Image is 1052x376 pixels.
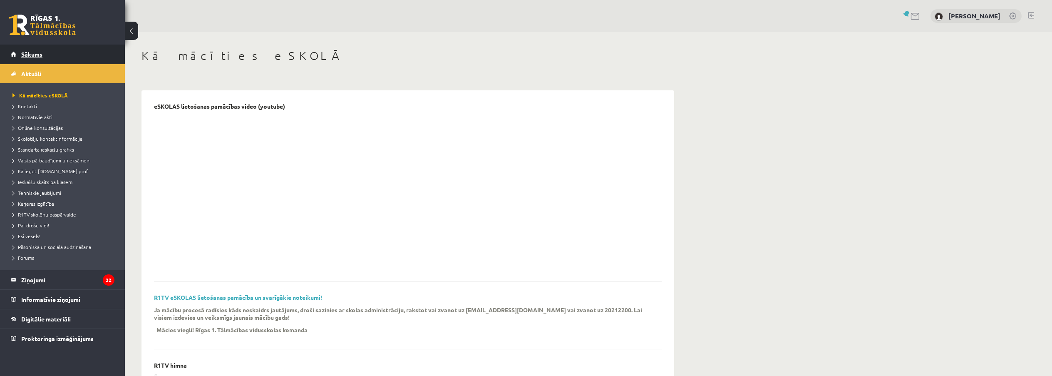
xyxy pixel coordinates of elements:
[12,254,117,261] a: Forums
[21,315,71,323] span: Digitālie materiāli
[12,102,117,110] a: Kontakti
[21,335,94,342] span: Proktoringa izmēģinājums
[12,125,63,131] span: Online konsultācijas
[21,290,114,309] legend: Informatīvie ziņojumi
[21,70,41,77] span: Aktuāli
[12,179,72,185] span: Ieskaišu skaits pa klasēm
[21,270,114,289] legend: Ziņojumi
[12,103,37,110] span: Kontakti
[12,92,117,99] a: Kā mācīties eSKOLĀ
[154,306,649,321] p: Ja mācību procesā radīsies kāds neskaidrs jautājums, droši sazinies ar skolas administrāciju, rak...
[11,290,114,309] a: Informatīvie ziņojumi
[12,124,117,132] a: Online konsultācijas
[12,167,117,175] a: Kā iegūt [DOMAIN_NAME] prof
[935,12,943,21] img: Pāvels Kaupers
[9,15,76,35] a: Rīgas 1. Tālmācības vidusskola
[141,49,674,63] h1: Kā mācīties eSKOLĀ
[154,294,322,301] a: R1TV eSKOLAS lietošanas pamācība un svarīgākie noteikumi!
[156,326,194,334] p: Mācies viegli!
[12,232,117,240] a: Esi vesels!
[12,189,117,197] a: Tehniskie jautājumi
[12,211,117,218] a: R1TV skolēnu pašpārvalde
[195,326,308,334] p: Rīgas 1. Tālmācības vidusskolas komanda
[154,103,285,110] p: eSKOLAS lietošanas pamācības video (youtube)
[948,12,1000,20] a: [PERSON_NAME]
[154,362,187,369] p: R1TV himna
[11,309,114,329] a: Digitālie materiāli
[12,233,40,239] span: Esi vesels!
[12,200,117,207] a: Karjeras izglītība
[12,92,68,99] span: Kā mācīties eSKOLĀ
[12,243,117,251] a: Pilsoniskā un sociālā audzināšana
[21,50,42,58] span: Sākums
[12,157,117,164] a: Valsts pārbaudījumi un eksāmeni
[12,114,52,120] span: Normatīvie akti
[12,211,76,218] span: R1TV skolēnu pašpārvalde
[12,168,88,174] span: Kā iegūt [DOMAIN_NAME] prof
[12,178,117,186] a: Ieskaišu skaits pa klasēm
[103,274,114,286] i: 32
[12,254,34,261] span: Forums
[12,200,54,207] span: Karjeras izglītība
[12,189,61,196] span: Tehniskie jautājumi
[11,270,114,289] a: Ziņojumi32
[12,157,91,164] span: Valsts pārbaudījumi un eksāmeni
[12,244,91,250] span: Pilsoniskā un sociālā audzināšana
[12,135,117,142] a: Skolotāju kontaktinformācija
[11,329,114,348] a: Proktoringa izmēģinājums
[12,222,49,229] span: Par drošu vidi!
[12,146,117,153] a: Standarta ieskaišu grafiks
[11,64,114,83] a: Aktuāli
[12,222,117,229] a: Par drošu vidi!
[12,135,82,142] span: Skolotāju kontaktinformācija
[11,45,114,64] a: Sākums
[12,146,74,153] span: Standarta ieskaišu grafiks
[12,113,117,121] a: Normatīvie akti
